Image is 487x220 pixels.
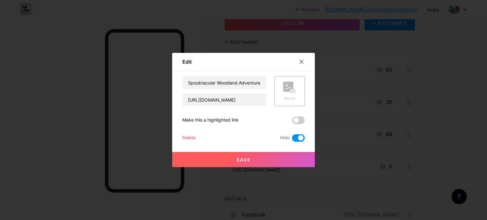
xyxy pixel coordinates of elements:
[183,76,266,89] input: Title
[172,152,315,167] button: Save
[182,116,239,124] div: Make this a highlighted link
[182,134,196,142] div: Delete
[237,157,251,162] span: Save
[182,58,192,66] div: Edit
[183,93,266,106] input: URL
[280,134,289,142] span: Hide
[283,96,296,101] div: Picture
